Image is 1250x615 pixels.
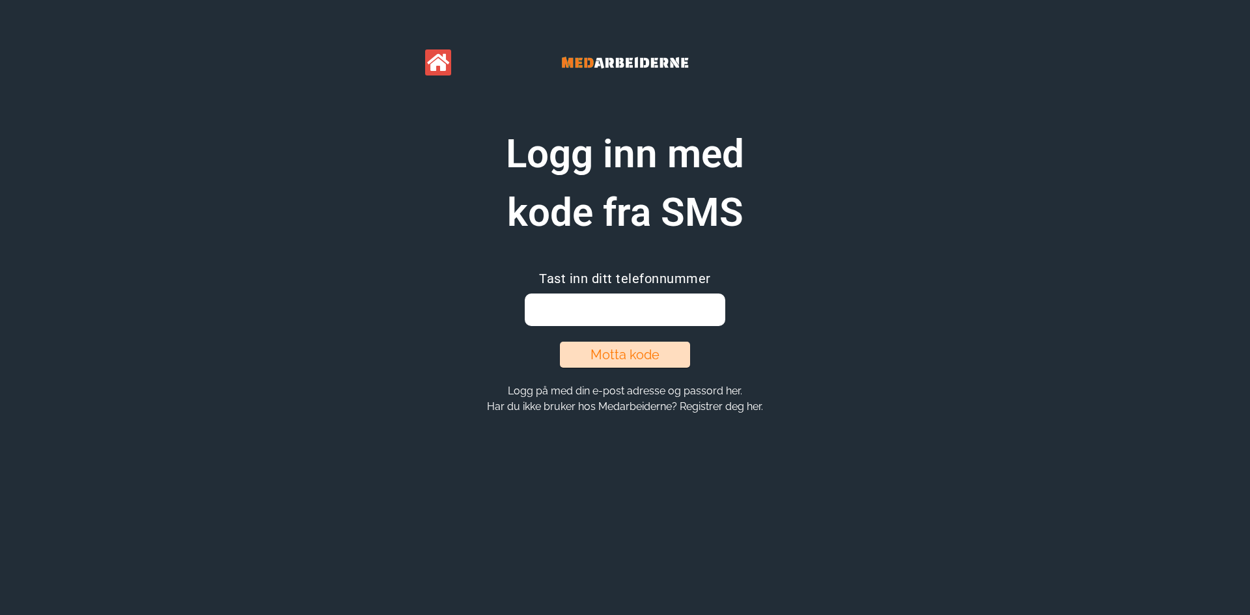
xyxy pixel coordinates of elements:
button: Logg på med din e-post adresse og passord her. [504,384,746,398]
img: Banner [527,39,723,86]
span: Tast inn ditt telefonnummer [539,271,711,286]
button: Motta kode [560,342,690,368]
button: Har du ikke bruker hos Medarbeiderne? Registrer deg her. [483,400,767,413]
h1: Logg inn med kode fra SMS [462,125,788,242]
